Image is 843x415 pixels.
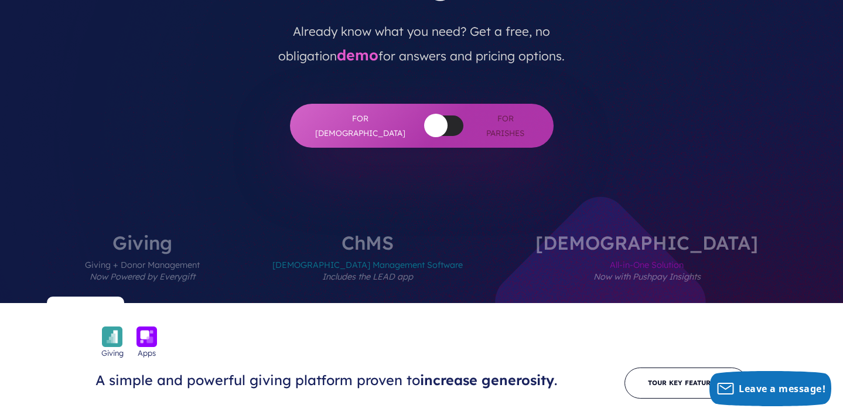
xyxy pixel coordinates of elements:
button: Leave a message! [709,371,831,406]
img: icon_apps-bckgrnd-600x600-1.png [136,326,157,347]
span: increase generosity [420,372,554,389]
span: [DEMOGRAPHIC_DATA] Management Software [272,252,463,303]
span: Leave a message! [739,382,825,395]
span: Apps [138,347,156,359]
span: Giving [101,347,124,359]
a: demo [337,46,378,64]
em: Now with Pushpay Insights [593,271,701,282]
img: icon_giving-bckgrnd-600x600-1.png [102,326,122,347]
p: Already know what you need? Get a free, no obligation for answers and pricing options. [254,9,590,69]
span: All-in-One Solution [535,252,758,303]
h3: A simple and powerful giving platform proven to . [95,372,569,389]
span: For [DEMOGRAPHIC_DATA] [313,111,407,140]
label: [DEMOGRAPHIC_DATA] [500,233,793,303]
em: Now Powered by Everygift [90,271,195,282]
a: Tour Key Features > [624,368,748,399]
em: Includes the LEAD app [322,271,413,282]
span: Giving + Donor Management [85,252,200,303]
label: ChMS [237,233,498,303]
label: Giving [50,233,235,303]
span: For Parishes [481,111,530,140]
